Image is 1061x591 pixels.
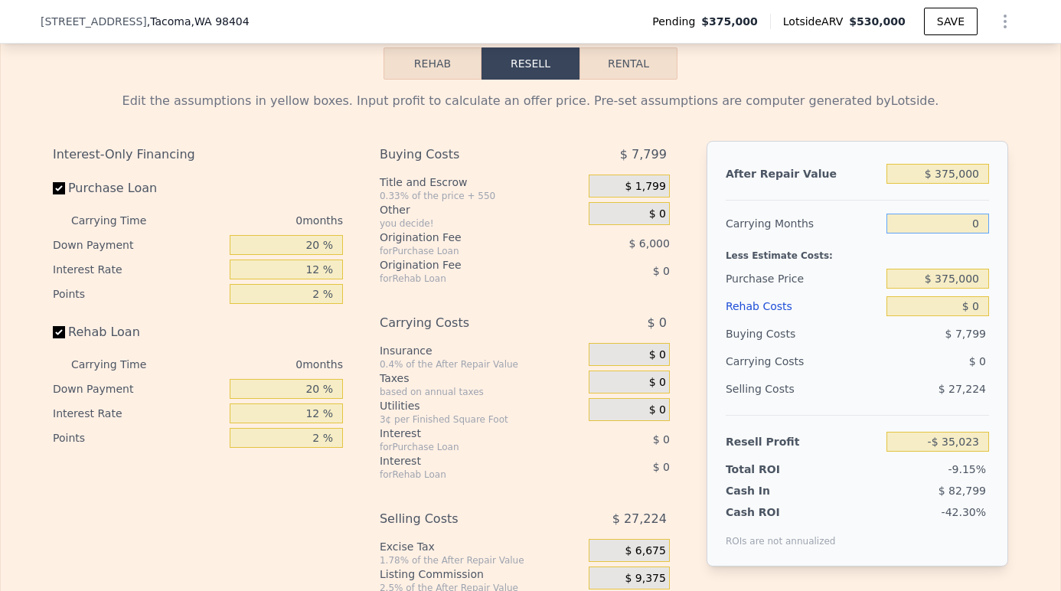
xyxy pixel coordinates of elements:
[726,160,880,188] div: After Repair Value
[380,469,550,481] div: for Rehab Loan
[380,371,583,386] div: Taxes
[380,554,583,567] div: 1.78% of the After Repair Value
[384,47,482,80] button: Rehab
[726,265,880,292] div: Purchase Price
[53,377,224,401] div: Down Payment
[380,309,550,337] div: Carrying Costs
[726,210,880,237] div: Carrying Months
[380,217,583,230] div: you decide!
[380,190,583,202] div: 0.33% of the price + 550
[380,453,550,469] div: Interest
[649,207,666,221] span: $ 0
[53,326,65,338] input: Rehab Loan
[726,348,821,375] div: Carrying Costs
[53,401,224,426] div: Interest Rate
[53,92,1008,110] div: Edit the assumptions in yellow boxes. Input profit to calculate an offer price. Pre-set assumptio...
[653,461,670,473] span: $ 0
[726,504,836,520] div: Cash ROI
[649,376,666,390] span: $ 0
[726,292,880,320] div: Rehab Costs
[653,265,670,277] span: $ 0
[625,544,665,558] span: $ 6,675
[701,14,758,29] span: $375,000
[649,348,666,362] span: $ 0
[969,355,986,367] span: $ 0
[726,428,880,455] div: Resell Profit
[380,539,583,554] div: Excise Tax
[783,14,849,29] span: Lotside ARV
[380,230,550,245] div: Origination Fee
[380,413,583,426] div: 3¢ per Finished Square Foot
[177,208,343,233] div: 0 months
[625,572,665,586] span: $ 9,375
[649,403,666,417] span: $ 0
[380,175,583,190] div: Title and Escrow
[924,8,978,35] button: SAVE
[653,433,670,446] span: $ 0
[380,358,583,371] div: 0.4% of the After Repair Value
[380,257,550,273] div: Origination Fee
[191,15,250,28] span: , WA 98404
[380,567,583,582] div: Listing Commission
[380,202,583,217] div: Other
[939,485,986,497] span: $ 82,799
[628,237,669,250] span: $ 6,000
[726,320,880,348] div: Buying Costs
[53,257,224,282] div: Interest Rate
[53,318,224,346] label: Rehab Loan
[71,352,171,377] div: Carrying Time
[948,463,986,475] span: -9.15%
[380,441,550,453] div: for Purchase Loan
[147,14,250,29] span: , Tacoma
[612,505,667,533] span: $ 27,224
[380,386,583,398] div: based on annual taxes
[726,462,821,477] div: Total ROI
[579,47,677,80] button: Rental
[652,14,701,29] span: Pending
[41,14,147,29] span: [STREET_ADDRESS]
[71,208,171,233] div: Carrying Time
[647,309,666,337] span: $ 0
[482,47,579,80] button: Resell
[380,245,550,257] div: for Purchase Loan
[53,233,224,257] div: Down Payment
[53,141,343,168] div: Interest-Only Financing
[849,15,906,28] span: $530,000
[380,273,550,285] div: for Rehab Loan
[939,383,986,395] span: $ 27,224
[726,237,989,265] div: Less Estimate Costs:
[380,343,583,358] div: Insurance
[53,175,224,202] label: Purchase Loan
[380,426,550,441] div: Interest
[620,141,667,168] span: $ 7,799
[380,505,550,533] div: Selling Costs
[53,182,65,194] input: Purchase Loan
[990,6,1020,37] button: Show Options
[942,506,986,518] span: -42.30%
[726,375,880,403] div: Selling Costs
[945,328,986,340] span: $ 7,799
[177,352,343,377] div: 0 months
[625,180,665,194] span: $ 1,799
[53,426,224,450] div: Points
[380,141,550,168] div: Buying Costs
[53,282,224,306] div: Points
[726,483,821,498] div: Cash In
[726,520,836,547] div: ROIs are not annualized
[380,398,583,413] div: Utilities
